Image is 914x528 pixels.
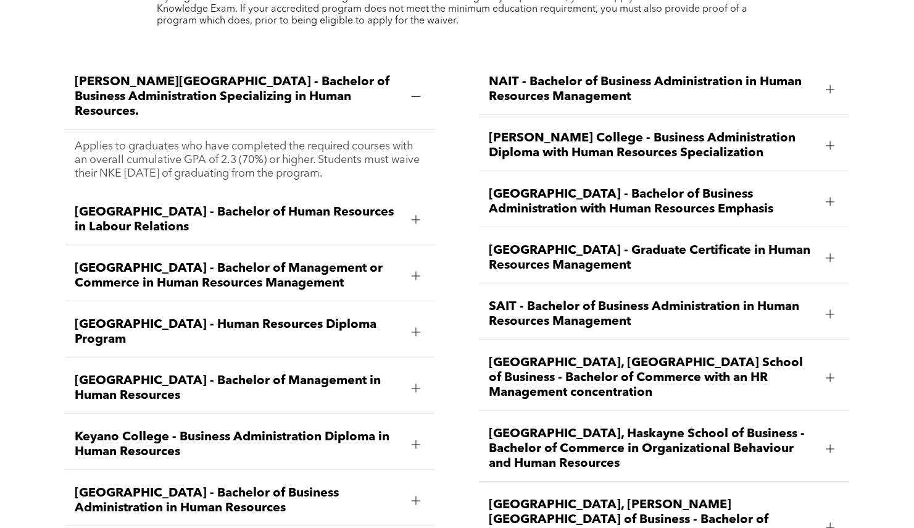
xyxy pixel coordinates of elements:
span: [GEOGRAPHIC_DATA] - Human Resources Diploma Program [75,317,402,347]
span: [GEOGRAPHIC_DATA] - Bachelor of Business Administration in Human Resources [75,486,402,516]
span: [GEOGRAPHIC_DATA] - Bachelor of Management in Human Resources [75,374,402,403]
span: [GEOGRAPHIC_DATA], [GEOGRAPHIC_DATA] School of Business - Bachelor of Commerce with an HR Managem... [489,356,816,400]
span: [GEOGRAPHIC_DATA] - Graduate Certificate in Human Resources Management [489,243,816,273]
span: [GEOGRAPHIC_DATA] - Bachelor of Business Administration with Human Resources Emphasis [489,187,816,217]
span: Keyano College - Business Administration Diploma in Human Resources [75,430,402,459]
span: [PERSON_NAME] College - Business Administration Diploma with Human Resources Specialization [489,131,816,161]
span: NAIT - Bachelor of Business Administration in Human Resources Management [489,75,816,104]
p: Applies to graduates who have completed the required courses with an overall cumulative GPA of 2.... [75,140,425,180]
span: [GEOGRAPHIC_DATA], Haskayne School of Business - Bachelor of Commerce in Organizational Behaviour... [489,427,816,471]
span: [GEOGRAPHIC_DATA] - Bachelor of Management or Commerce in Human Resources Management [75,261,402,291]
span: SAIT - Bachelor of Business Administration in Human Resources Management [489,300,816,329]
span: [PERSON_NAME][GEOGRAPHIC_DATA] - Bachelor of Business Administration Specializing in Human Resour... [75,75,402,119]
span: [GEOGRAPHIC_DATA] - Bachelor of Human Resources in Labour Relations [75,205,402,235]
